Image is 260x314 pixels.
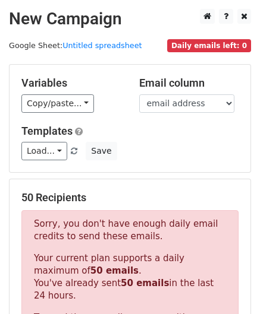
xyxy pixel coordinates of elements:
small: Google Sheet: [9,41,142,50]
span: Daily emails left: 0 [167,39,251,52]
a: Load... [21,142,67,160]
a: Copy/paste... [21,94,94,113]
p: Your current plan supports a daily maximum of . You've already sent in the last 24 hours. [34,252,226,302]
h5: 50 Recipients [21,191,239,204]
p: Sorry, you don't have enough daily email credits to send these emails. [34,218,226,243]
a: Daily emails left: 0 [167,41,251,50]
strong: 50 emails [90,265,139,276]
h5: Variables [21,77,121,90]
a: Untitled spreadsheet [62,41,142,50]
a: Templates [21,125,73,137]
h2: New Campaign [9,9,251,29]
h5: Email column [139,77,239,90]
strong: 50 emails [121,278,169,288]
iframe: Chat Widget [201,257,260,314]
button: Save [86,142,117,160]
